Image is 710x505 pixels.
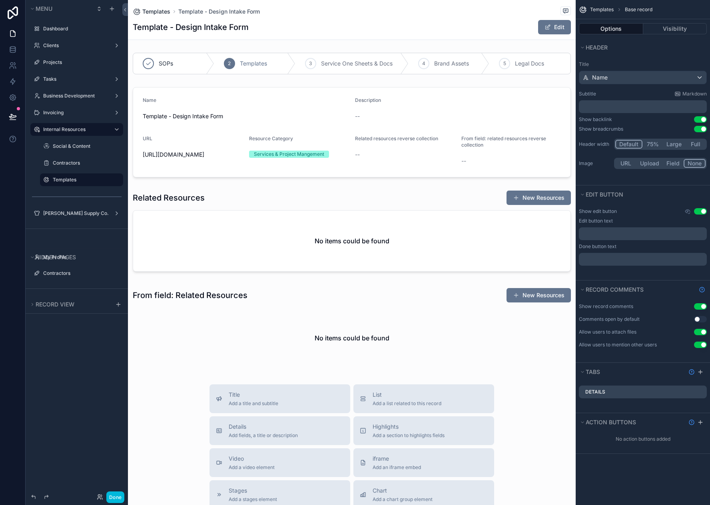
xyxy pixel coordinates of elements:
[43,210,109,217] label: [PERSON_NAME] Supply Co.
[579,116,612,123] div: Show backlink
[579,284,696,295] button: Record comments
[699,286,705,293] svg: Show help information
[373,400,441,407] span: Add a list related to this record
[373,423,445,431] span: Highlights
[373,487,433,495] span: Chart
[684,159,706,168] button: None
[579,189,702,200] button: Edit button
[133,22,249,33] h1: Template - Design Intake Form
[586,286,644,293] span: Record comments
[178,8,260,16] a: Template - Design Intake Form
[579,417,685,428] button: Action buttons
[53,143,118,149] label: Social & Content
[642,140,663,149] button: 75%
[674,91,707,97] a: Markdown
[229,423,298,431] span: Details
[663,159,684,168] button: Field
[106,491,124,503] button: Done
[353,448,494,477] button: iframeAdd an iframe embed
[579,100,707,113] div: scrollable content
[43,59,118,66] label: Projects
[579,141,611,147] label: Header width
[579,42,702,53] button: Header
[53,160,118,166] a: Contractors
[209,448,350,477] button: VideoAdd a video element
[586,419,636,425] span: Action buttons
[43,76,107,82] label: Tasks
[579,126,623,132] div: Show breadcrumbs
[209,384,350,413] button: TitleAdd a title and subtitle
[373,391,441,399] span: List
[373,464,421,471] span: Add an iframe embed
[229,391,278,399] span: Title
[579,61,707,68] label: Title
[636,159,663,168] button: Upload
[29,299,110,310] button: Record view
[229,400,278,407] span: Add a title and subtitle
[229,496,277,503] span: Add a stages element
[688,419,695,425] svg: Show help information
[576,433,710,445] div: No action buttons added
[43,26,118,32] label: Dashboard
[579,253,707,266] div: scrollable content
[36,5,52,12] span: Menu
[586,191,623,198] span: Edit button
[373,455,421,463] span: iframe
[43,109,107,116] label: Invoicing
[579,71,707,84] button: Name
[579,316,640,322] div: Comments open by default
[29,3,91,14] button: Menu
[592,74,608,82] span: Name
[43,42,107,49] label: Clients
[43,270,118,276] label: Contractors
[229,432,298,439] span: Add fields, a title or description
[353,384,494,413] button: ListAdd a list related to this record
[615,140,642,149] button: Default
[682,91,707,97] span: Markdown
[585,389,605,395] label: Details
[43,126,107,133] label: Internal Resources
[229,464,275,471] span: Add a video element
[353,416,494,445] button: HighlightsAdd a section to highlights fields
[615,159,636,168] button: URL
[36,301,74,308] span: Record view
[579,160,611,167] label: Image
[133,8,170,16] a: Templates
[590,6,614,13] span: Templates
[373,432,445,439] span: Add a section to highlights fields
[43,93,107,99] label: Business Development
[625,6,652,13] span: Base record
[229,455,275,463] span: Video
[579,208,617,215] label: Show edit button
[29,252,120,263] button: Hidden pages
[579,243,616,250] label: Done button text
[663,140,685,149] button: Large
[142,8,170,16] span: Templates
[643,23,707,34] button: Visibility
[586,44,608,51] span: Header
[685,140,706,149] button: Full
[538,20,571,34] button: Edit
[579,366,685,378] button: Tabs
[579,91,596,97] label: Subtitle
[43,254,118,260] label: My Profile
[209,416,350,445] button: DetailsAdd fields, a title or description
[579,329,636,335] div: Allow users to attach files
[53,177,118,183] a: Templates
[579,227,707,240] div: scrollable content
[579,218,613,224] label: Edit button text
[688,369,695,375] svg: Show help information
[579,23,643,34] button: Options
